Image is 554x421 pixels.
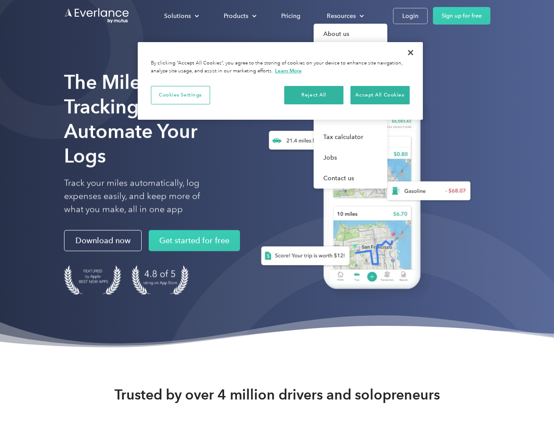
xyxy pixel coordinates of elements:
[64,177,221,216] p: Track your miles automatically, log expenses easily, and keep more of what you make, all in one app
[284,86,343,104] button: Reject All
[149,230,240,251] a: Get started for free
[64,265,121,295] img: Badge for Featured by Apple Best New Apps
[138,42,423,120] div: Privacy
[401,43,420,62] button: Close
[281,11,300,21] div: Pricing
[314,127,387,147] a: Tax calculator
[114,386,440,403] strong: Trusted by over 4 million drivers and solopreneurs
[314,168,387,189] a: Contact us
[155,8,206,24] div: Solutions
[402,11,418,21] div: Login
[64,7,130,24] a: Go to homepage
[224,11,248,21] div: Products
[314,24,387,44] a: About us
[151,86,210,104] button: Cookies Settings
[151,60,410,75] div: By clicking “Accept All Cookies”, you agree to the storing of cookies on your device to enhance s...
[393,8,428,24] a: Login
[138,42,423,120] div: Cookie banner
[247,83,478,302] img: Everlance, mileage tracker app, expense tracking app
[215,8,264,24] div: Products
[132,265,189,295] img: 4.9 out of 5 stars on the app store
[164,11,191,21] div: Solutions
[433,7,490,25] a: Sign up for free
[64,230,142,251] a: Download now
[318,8,371,24] div: Resources
[314,24,387,189] nav: Resources
[314,147,387,168] a: Jobs
[350,86,410,104] button: Accept All Cookies
[327,11,356,21] div: Resources
[272,8,309,24] a: Pricing
[275,68,302,74] a: More information about your privacy, opens in a new tab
